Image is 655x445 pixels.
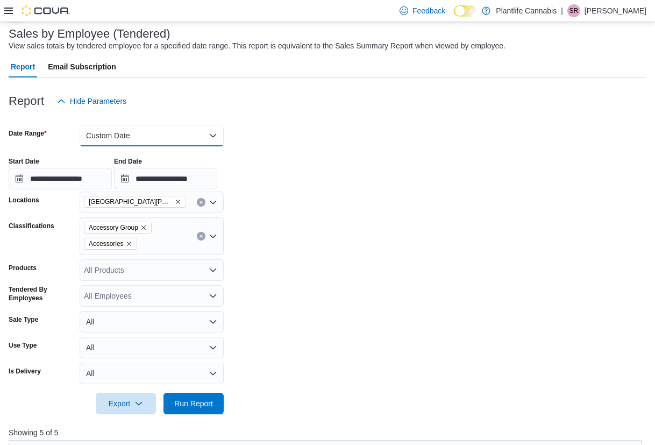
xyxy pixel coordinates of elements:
[175,199,181,205] button: Remove Fort McMurray - Eagle Ridge from selection in this group
[80,363,224,384] button: All
[84,222,152,234] span: Accessory Group
[9,95,44,108] h3: Report
[209,198,217,207] button: Open list of options
[9,427,648,438] p: Showing 5 of 5
[9,168,112,189] input: Press the down key to open a popover containing a calendar.
[585,4,646,17] p: [PERSON_NAME]
[80,311,224,333] button: All
[209,266,217,274] button: Open list of options
[53,90,131,112] button: Hide Parameters
[9,367,41,376] label: Is Delivery
[9,341,37,350] label: Use Type
[126,241,132,247] button: Remove Accessories from selection in this group
[140,224,147,231] button: Remove Accessory Group from selection in this group
[163,393,224,414] button: Run Report
[22,5,70,16] img: Cova
[9,222,54,230] label: Classifications
[96,393,156,414] button: Export
[209,292,217,300] button: Open list of options
[496,4,557,17] p: Plantlife Cannabis
[561,4,563,17] p: |
[114,157,142,166] label: End Date
[80,337,224,358] button: All
[9,27,170,40] h3: Sales by Employee (Tendered)
[84,196,186,208] span: Fort McMurray - Eagle Ridge
[9,129,47,138] label: Date Range
[84,238,137,250] span: Accessories
[454,5,476,17] input: Dark Mode
[80,125,224,146] button: Custom Date
[174,398,213,409] span: Run Report
[197,198,205,207] button: Clear input
[9,264,37,272] label: Products
[9,285,75,302] label: Tendered By Employees
[569,4,579,17] span: SR
[102,393,149,414] span: Export
[89,196,173,207] span: [GEOGRAPHIC_DATA][PERSON_NAME] - [GEOGRAPHIC_DATA]
[9,40,506,52] div: View sales totals by tendered employee for a specified date range. This report is equivalent to t...
[114,168,217,189] input: Press the down key to open a popover containing a calendar.
[70,96,126,107] span: Hide Parameters
[567,4,580,17] div: Skyler Rowsell
[89,222,138,233] span: Accessory Group
[9,157,39,166] label: Start Date
[11,56,35,77] span: Report
[412,5,445,16] span: Feedback
[89,238,124,249] span: Accessories
[209,232,217,241] button: Open list of options
[197,232,205,241] button: Clear input
[48,56,116,77] span: Email Subscription
[9,196,39,204] label: Locations
[9,315,38,324] label: Sale Type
